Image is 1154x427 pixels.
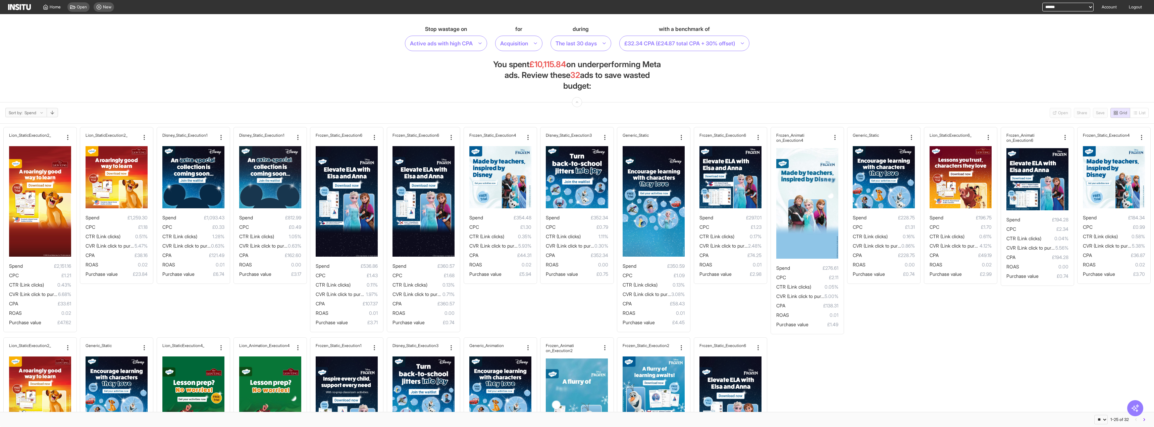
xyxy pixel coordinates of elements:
span: CTR (Link clicks) [9,282,44,288]
span: CVR (Link click to purchase) [392,291,451,297]
span: Spend [853,215,867,220]
span: £360.57 [406,262,455,270]
span: 0.02 [22,309,71,317]
span: £0.79 [556,223,608,231]
span: CPC [316,272,325,278]
span: Open [77,4,87,10]
span: £812.99 [253,214,301,222]
span: £38.16 [95,251,148,259]
h2: Frozen_Stati [316,343,338,348]
span: £1.09 [632,271,685,280]
span: Spend [930,215,943,220]
span: 0.71% [442,290,455,298]
span: CTR (Link clicks) [1006,236,1041,241]
span: 0.00 [252,261,301,269]
span: Purchase value [623,319,655,325]
h2: Frozen_Stati [623,343,645,348]
span: Coming soon! [1093,108,1108,118]
span: 1.11% [581,232,608,241]
span: CPA [930,252,939,258]
h2: c_Execution1 [261,133,284,138]
span: CVR (Link click to purchase) [1083,243,1142,249]
h2: Lion_Static [86,133,105,138]
span: Coming soon! [1050,108,1071,118]
span: CTR (Link clicks) [392,282,427,288]
span: Spend [316,263,329,269]
h2: Disney_Stati [239,133,261,138]
h2: Frozen_Stati [392,133,415,138]
span: £536.86 [329,262,378,270]
span: Spend [86,215,99,220]
span: ROAS [930,262,942,267]
span: during [573,25,589,33]
div: Lion_Static_Execution4 [162,343,216,348]
div: Frozen_Static_Execution6 [699,133,753,138]
h2: c_Execution1 [184,133,207,138]
h2: c_Execution2 [645,343,669,348]
span: £47.62 [41,318,71,327]
span: £4.45 [655,318,685,327]
span: Purchase value [546,271,578,277]
span: 0.30% [594,242,608,250]
h2: _Execution6 [949,133,972,138]
span: 0.16% [888,232,915,241]
span: ROAS [392,310,405,316]
span: ROAS [776,312,789,318]
h2: _Execution2 [105,133,127,138]
span: Spend [469,215,483,220]
span: £196.75 [943,214,992,222]
span: CTR (Link clicks) [86,233,120,239]
span: £1.43 [325,271,378,280]
span: £1.21 [19,271,71,280]
span: 0.00 [559,261,608,269]
span: £352.34 [555,251,608,259]
span: £0.33 [172,223,224,231]
div: Frozen_Animation_Execution2 [546,343,600,353]
h2: Lion_Static [930,133,949,138]
span: CTR (Link clicks) [776,284,811,290]
span: CPA [699,252,709,258]
span: 0.63% [288,242,301,250]
span: 0.17% [734,232,762,241]
h2: Frozen_Stati [469,133,492,138]
h2: Frozen_Animati [1006,133,1035,138]
span: with a benchmark of [659,25,710,33]
span: 5.38% [1132,242,1145,250]
span: CPC [469,224,479,230]
span: Open [1058,110,1068,116]
div: Generic_Static [623,133,677,138]
span: CVR (Link click to purchase) [1006,245,1065,251]
span: £1,259.30 [99,214,148,222]
span: 0.02 [98,261,148,269]
span: CPC [546,224,556,230]
span: 0.35% [504,232,531,241]
span: £2.98 [732,270,762,278]
div: Generic_Animation [469,343,523,348]
span: 0.51% [120,232,148,241]
span: Purchase value [853,271,885,277]
span: £0.75 [578,270,608,278]
span: CVR (Link click to purchase) [853,243,911,249]
span: £0.74 [885,270,915,278]
span: £162.60 [248,251,301,259]
span: £354.48 [483,214,531,222]
span: Purchase value [239,271,271,277]
span: Spend [1006,217,1020,222]
div: Frozen_Animation_Execution6 [1006,133,1060,143]
span: 0.05% [811,283,838,291]
span: Purchase value [1083,271,1115,277]
span: CVR (Link click to purchase) [469,243,528,249]
span: £0.99 [1093,223,1145,231]
span: £23.84 [118,270,148,278]
h2: n_Execution4 [265,343,290,348]
span: Spend [546,215,560,220]
span: £1.30 [479,223,531,231]
span: £194.28 [1020,216,1068,224]
h2: c_Execution1 [338,343,361,348]
span: CTR (Link clicks) [316,282,351,288]
span: Grid [1119,110,1127,116]
div: Frozen_Static_Execution6 [316,133,370,138]
span: CPA [1006,254,1015,260]
span: Spend [392,263,406,269]
span: 0.04% [1041,234,1068,243]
